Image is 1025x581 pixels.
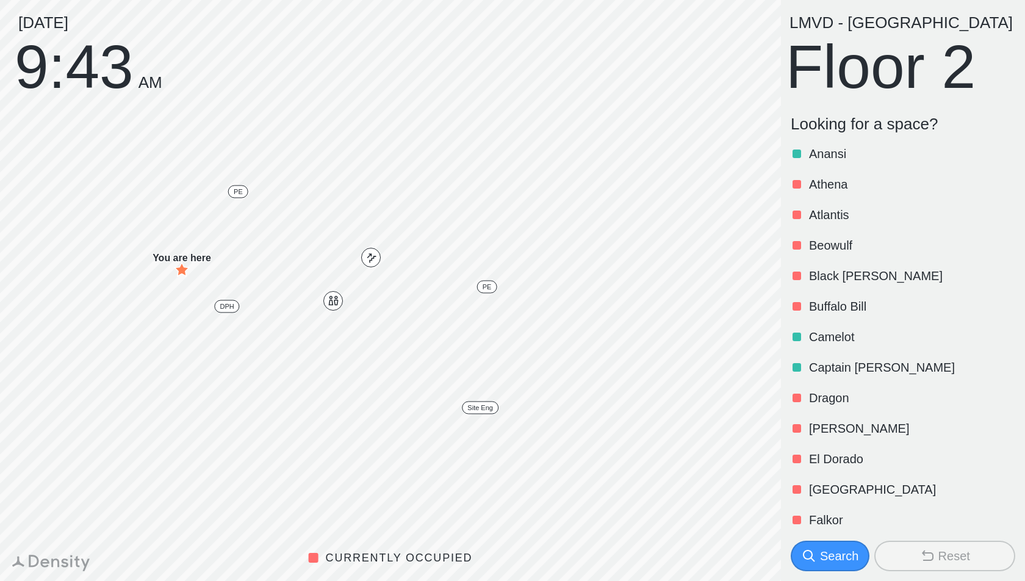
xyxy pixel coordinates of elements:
p: Atlantis [809,206,1013,223]
p: Black [PERSON_NAME] [809,267,1013,284]
p: Looking for a space? [791,115,1015,134]
button: Reset [874,541,1015,571]
p: [GEOGRAPHIC_DATA] [809,481,1013,498]
p: El Dorado [809,450,1013,467]
div: Search [820,547,858,565]
div: Reset [938,547,970,565]
p: Anansi [809,145,1013,162]
button: Search [791,541,869,571]
p: Falkor [809,511,1013,529]
p: Camelot [809,328,1013,345]
p: Athena [809,176,1013,193]
p: Beowulf [809,237,1013,254]
p: Dragon [809,389,1013,406]
p: Captain [PERSON_NAME] [809,359,1013,376]
p: Buffalo Bill [809,298,1013,315]
p: [PERSON_NAME] [809,420,1013,437]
